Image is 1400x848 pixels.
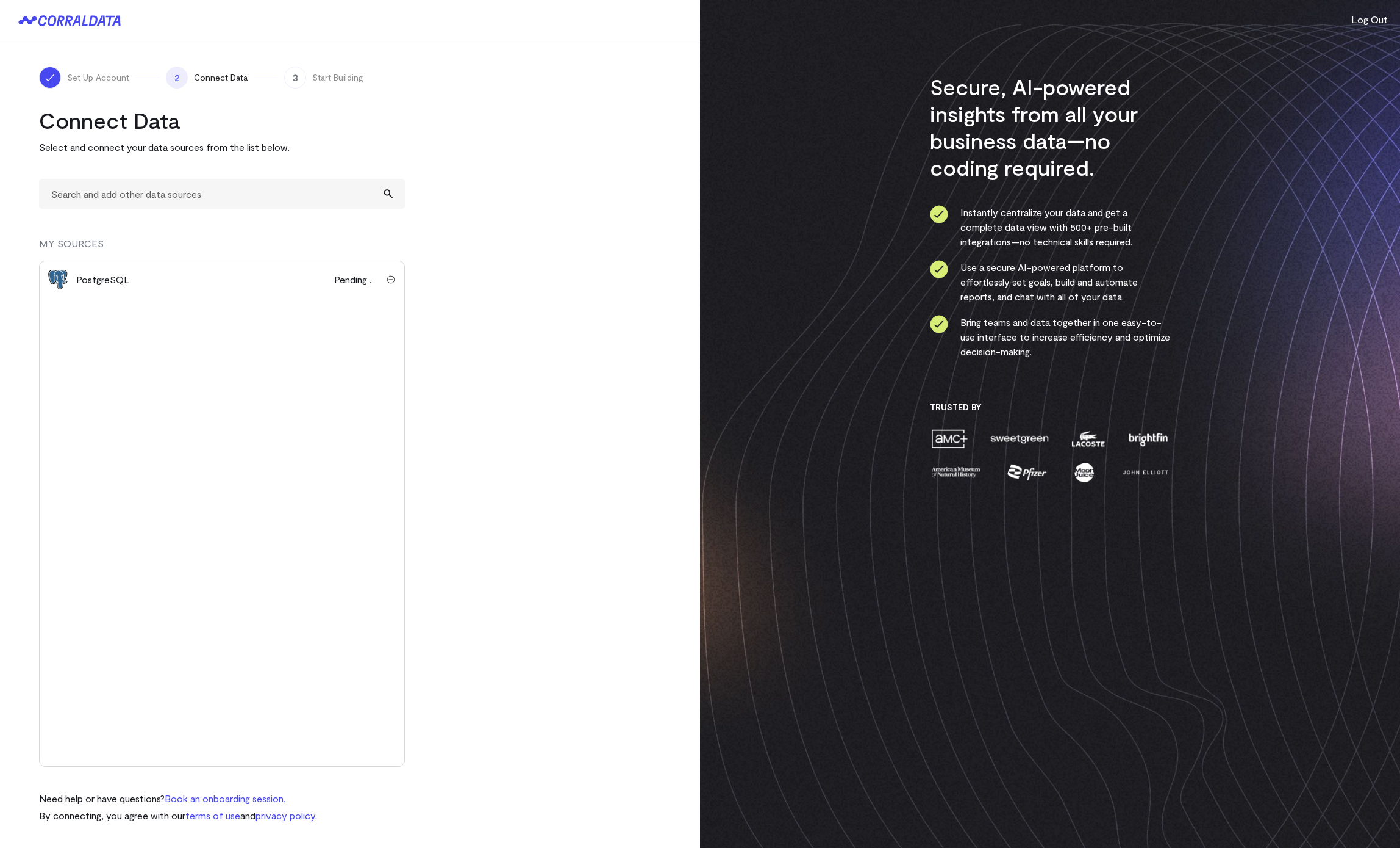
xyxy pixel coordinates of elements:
img: lacoste-7a6b0538.png [1070,428,1106,449]
button: Log Out [1351,12,1388,27]
img: ico-check-white-5ff98cb1.svg [44,71,56,84]
img: amc-0b11a8f1.png [930,428,969,449]
div: MY SOURCES [39,236,405,261]
li: Bring teams and data together in one easy-to-use interface to increase efficiency and optimize de... [930,315,1171,359]
h3: Trusted By [930,402,1171,413]
img: postgres-5a1a2aed.svg [48,270,68,289]
img: moon-juice-c312e729.png [1072,462,1096,483]
span: Start Building [312,71,363,84]
p: Need help or have questions? [39,791,317,806]
img: brightfin-a251e171.png [1126,428,1170,449]
a: Book an onboarding session. [165,792,285,804]
h3: Secure, AI-powered insights from all your business data—no coding required. [930,73,1171,181]
a: terms of use [185,810,240,821]
img: sweetgreen-1d1fb32c.png [989,428,1050,449]
img: amnh-5afada46.png [930,462,982,483]
a: privacy policy. [255,810,317,821]
img: ico-check-circle-4b19435c.svg [930,315,948,333]
div: PostgreSQL [76,272,130,287]
li: Use a secure AI-powered platform to effortlessly set goals, build and automate reports, and chat ... [930,260,1171,304]
p: Select and connect your data sources from the list below. [39,140,405,154]
h2: Connect Data [39,107,405,134]
span: Pending [334,272,377,287]
span: Connect Data [194,71,248,84]
img: ico-check-circle-4b19435c.svg [930,205,948,223]
img: pfizer-e137f5fc.png [1006,462,1048,483]
p: By connecting, you agree with our and [39,808,317,823]
img: ico-check-circle-4b19435c.svg [930,260,948,278]
img: john-elliott-25751c40.png [1121,462,1170,483]
input: Search and add other data sources [39,179,405,209]
li: Instantly centralize your data and get a complete data view with 500+ pre-built integrations—no t... [930,205,1171,249]
span: 2 [166,67,188,89]
span: Set Up Account [67,71,129,84]
img: trash-40e54a27.svg [387,275,395,284]
span: 3 [284,67,306,89]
